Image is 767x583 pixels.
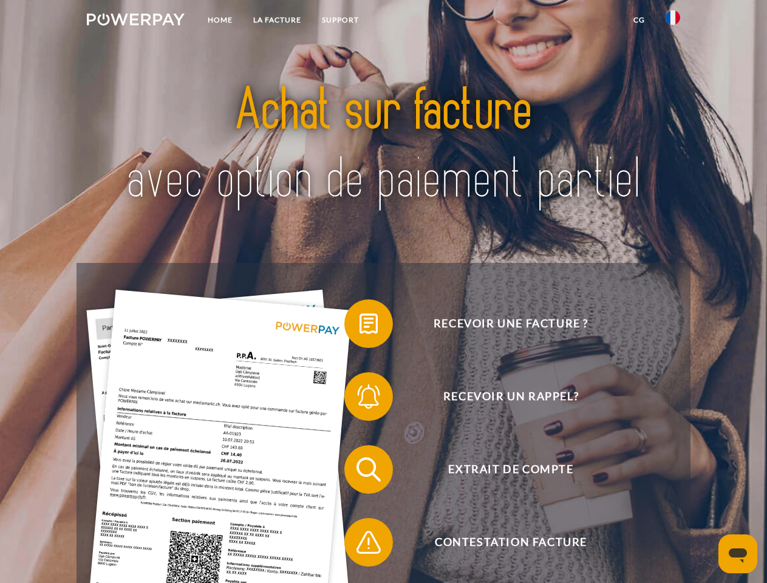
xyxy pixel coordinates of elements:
span: Recevoir une facture ? [362,299,660,348]
button: Recevoir une facture ? [344,299,660,348]
img: fr [666,10,680,25]
a: LA FACTURE [243,9,312,31]
button: Recevoir un rappel? [344,372,660,421]
img: qb_bill.svg [353,309,384,339]
span: Extrait de compte [362,445,660,494]
button: Extrait de compte [344,445,660,494]
img: logo-powerpay-white.svg [87,13,185,26]
img: qb_warning.svg [353,527,384,557]
img: qb_bell.svg [353,381,384,412]
button: Contestation Facture [344,518,660,567]
iframe: Bouton de lancement de la fenêtre de messagerie [718,534,757,573]
a: Support [312,9,369,31]
span: Recevoir un rappel? [362,372,660,421]
span: Contestation Facture [362,518,660,567]
img: title-powerpay_fr.svg [116,58,651,233]
img: qb_search.svg [353,454,384,485]
a: Home [197,9,243,31]
a: CG [623,9,655,31]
